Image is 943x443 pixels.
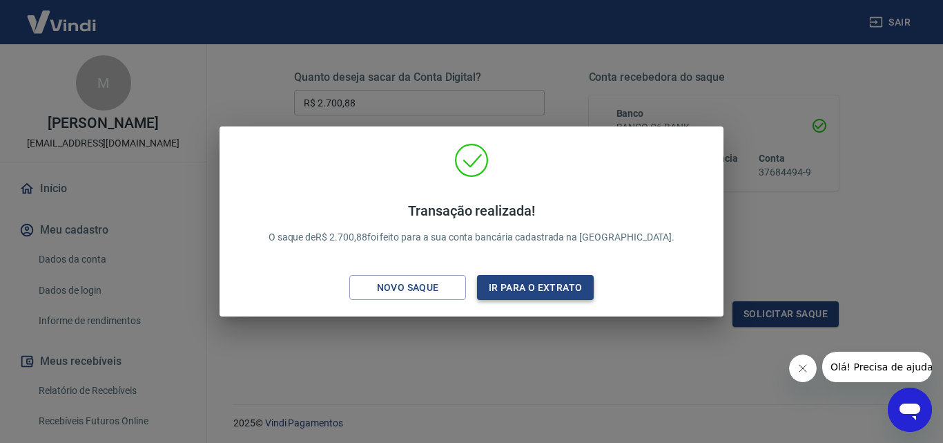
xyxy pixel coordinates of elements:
button: Ir para o extrato [477,275,594,301]
h4: Transação realizada! [269,202,675,219]
span: Olá! Precisa de ajuda? [8,10,116,21]
div: Novo saque [360,279,456,296]
iframe: Fechar mensagem [789,355,817,382]
p: O saque de R$ 2.700,88 foi feito para a sua conta bancária cadastrada na [GEOGRAPHIC_DATA]. [269,202,675,245]
iframe: Botão para abrir a janela de mensagens [888,388,932,432]
button: Novo saque [349,275,466,301]
iframe: Mensagem da empresa [822,352,932,382]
